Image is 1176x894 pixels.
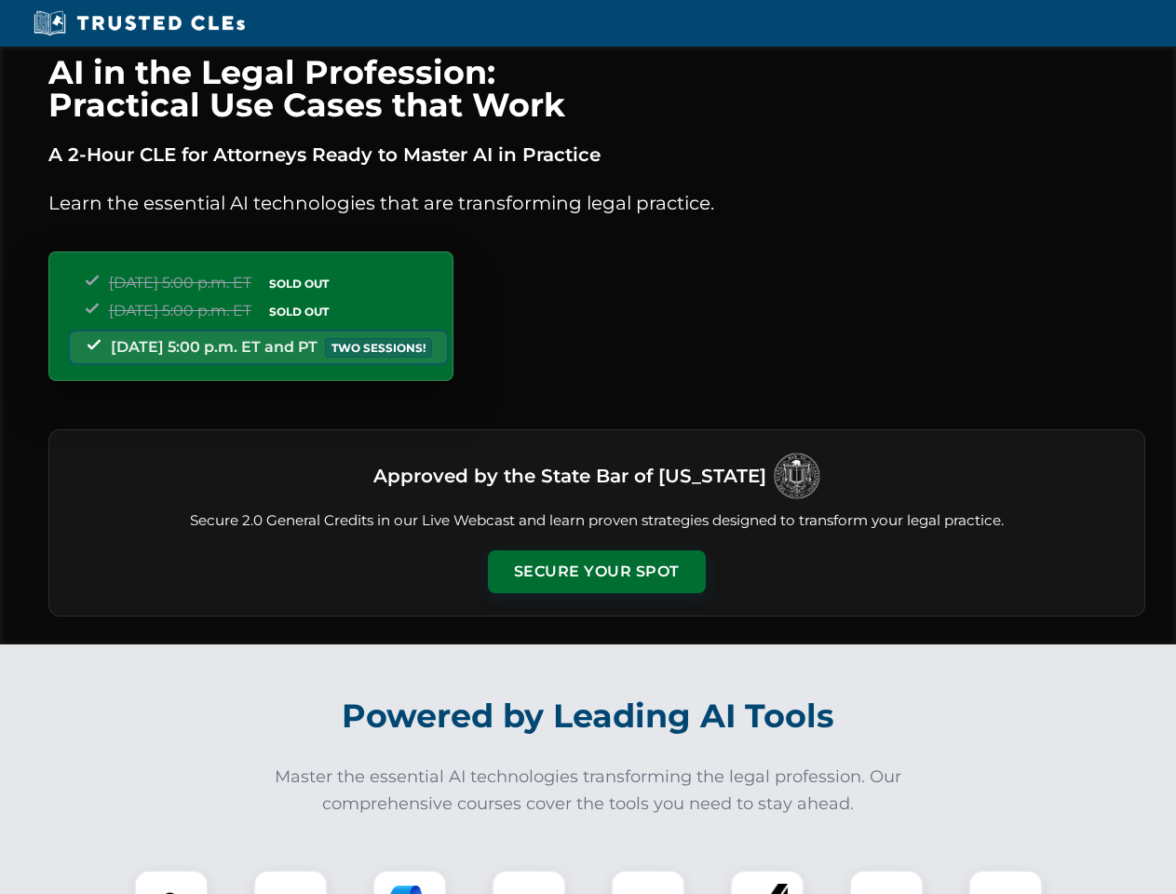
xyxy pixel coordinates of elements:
img: Trusted CLEs [28,9,250,37]
button: Secure Your Spot [488,550,706,593]
p: A 2-Hour CLE for Attorneys Ready to Master AI in Practice [48,140,1145,169]
p: Master the essential AI technologies transforming the legal profession. Our comprehensive courses... [263,764,914,818]
span: SOLD OUT [263,274,335,293]
p: Learn the essential AI technologies that are transforming legal practice. [48,188,1145,218]
span: [DATE] 5:00 p.m. ET [109,302,251,319]
h3: Approved by the State Bar of [US_STATE] [373,459,766,493]
img: Logo [774,453,820,499]
h1: AI in the Legal Profession: Practical Use Cases that Work [48,56,1145,121]
span: [DATE] 5:00 p.m. ET [109,274,251,291]
p: Secure 2.0 General Credits in our Live Webcast and learn proven strategies designed to transform ... [72,510,1122,532]
span: SOLD OUT [263,302,335,321]
h2: Powered by Leading AI Tools [73,684,1104,749]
